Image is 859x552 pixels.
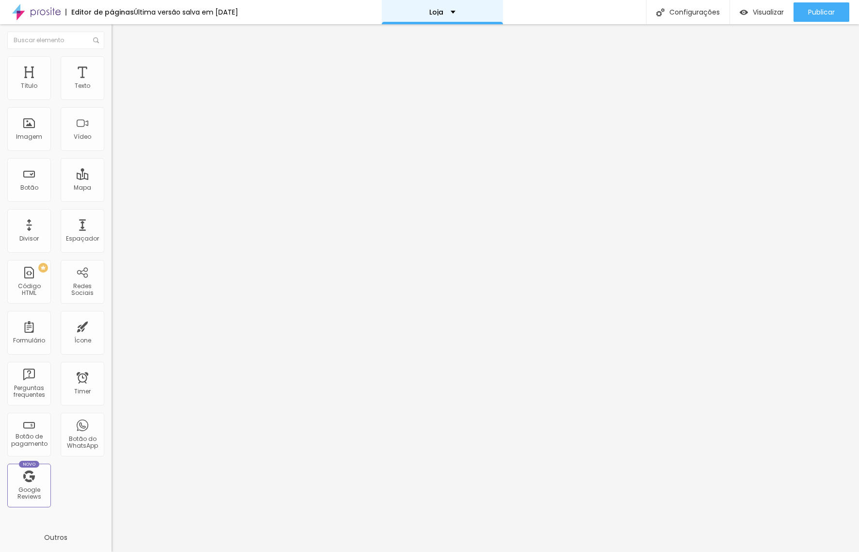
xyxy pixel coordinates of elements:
div: Espaçador [66,235,99,242]
div: Título [21,82,37,89]
button: Visualizar [730,2,794,22]
div: Divisor [19,235,39,242]
img: Icone [656,8,665,16]
div: Google Reviews [10,487,48,501]
div: Botão [20,184,38,191]
span: Publicar [808,8,835,16]
div: Código HTML [10,283,48,297]
div: Mapa [74,184,91,191]
div: Imagem [16,133,42,140]
img: Icone [93,37,99,43]
div: Ícone [74,337,91,344]
div: Editor de páginas [65,9,134,16]
input: Buscar elemento [7,32,104,49]
div: Redes Sociais [63,283,101,297]
div: Formulário [13,337,45,344]
div: Vídeo [74,133,91,140]
p: Loja [429,9,443,16]
div: Última versão salva em [DATE] [134,9,238,16]
span: Visualizar [753,8,784,16]
div: Botão do WhatsApp [63,436,101,450]
div: Botão de pagamento [10,433,48,447]
div: Perguntas frequentes [10,385,48,399]
div: Timer [74,388,91,395]
div: Novo [19,461,40,468]
button: Publicar [794,2,849,22]
img: view-1.svg [740,8,748,16]
div: Texto [75,82,90,89]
